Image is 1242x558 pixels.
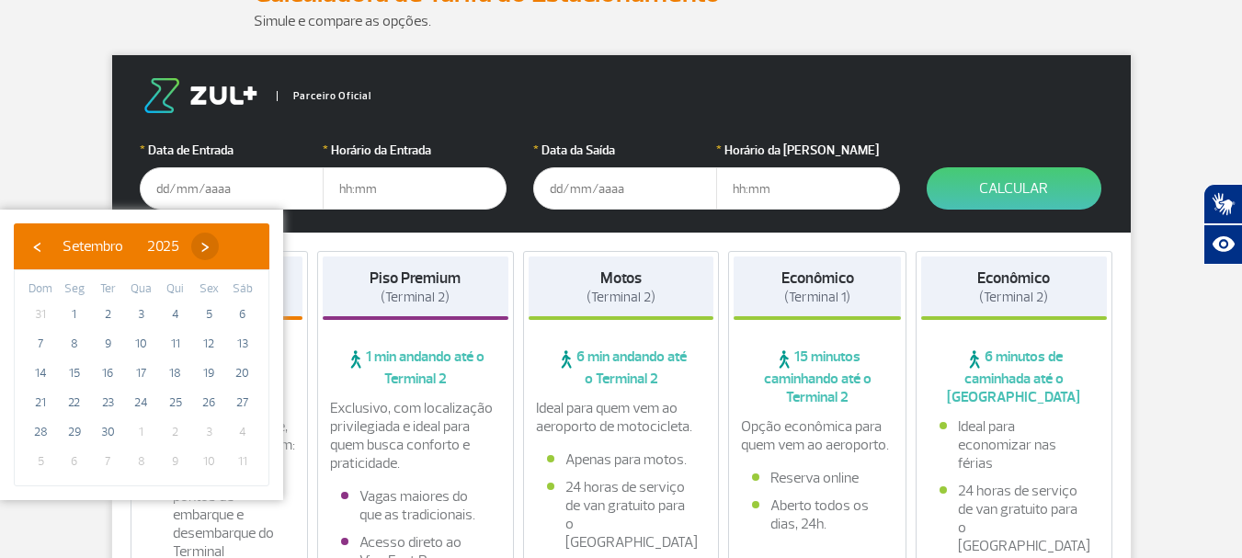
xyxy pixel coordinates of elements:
span: 2 [93,300,122,329]
p: Simule e compare as opções. [254,10,989,32]
span: 4 [228,417,257,447]
span: 4 [161,300,190,329]
th: weekday [192,279,226,300]
li: Apenas para motos. [547,450,696,469]
span: (Terminal 2) [587,289,655,306]
span: 25 [161,388,190,417]
span: 2025 [147,237,179,256]
span: 12 [194,329,223,359]
span: 28 [26,417,55,447]
span: 7 [26,329,55,359]
span: 15 [60,359,89,388]
p: Exclusivo, com localização privilegiada e ideal para quem busca conforto e praticidade. [330,399,501,473]
input: dd/mm/aaaa [533,167,717,210]
span: 16 [93,359,122,388]
input: hh:mm [716,167,900,210]
span: 26 [194,388,223,417]
span: 10 [194,447,223,476]
div: Plugin de acessibilidade da Hand Talk. [1203,184,1242,265]
li: Aberto todos os dias, 24h. [752,496,883,533]
strong: Econômico [781,268,854,288]
span: 22 [60,388,89,417]
span: (Terminal 2) [979,289,1048,306]
bs-datepicker-navigation-view: ​ ​ ​ [23,234,219,253]
th: weekday [24,279,58,300]
input: hh:mm [323,167,507,210]
li: Reserva online [752,469,883,487]
span: 23 [93,388,122,417]
span: 9 [93,329,122,359]
th: weekday [225,279,259,300]
strong: Motos [600,268,642,288]
span: 31 [26,300,55,329]
label: Horário da [PERSON_NAME] [716,141,900,160]
input: dd/mm/aaaa [140,167,324,210]
span: 6 [60,447,89,476]
button: › [191,233,219,260]
label: Data da Saída [533,141,717,160]
span: 7 [93,447,122,476]
th: weekday [158,279,192,300]
th: weekday [125,279,159,300]
span: 3 [127,300,156,329]
span: 3 [194,417,223,447]
strong: Piso Premium [370,268,461,288]
span: (Terminal 2) [381,289,450,306]
li: 24 horas de serviço de van gratuito para o [GEOGRAPHIC_DATA] [940,482,1088,555]
span: 8 [60,329,89,359]
button: Calcular [927,167,1101,210]
th: weekday [91,279,125,300]
span: 1 [60,300,89,329]
label: Data de Entrada [140,141,324,160]
span: 5 [26,447,55,476]
span: Setembro [63,237,123,256]
span: 11 [161,329,190,359]
span: 17 [127,359,156,388]
span: 29 [60,417,89,447]
button: Abrir tradutor de língua de sinais. [1203,184,1242,224]
strong: Econômico [977,268,1050,288]
span: 30 [93,417,122,447]
p: Opção econômica para quem vem ao aeroporto. [741,417,894,454]
span: Parceiro Oficial [277,91,371,101]
button: ‹ [23,233,51,260]
span: 5 [194,300,223,329]
span: (Terminal 1) [784,289,850,306]
span: 18 [161,359,190,388]
span: 10 [127,329,156,359]
button: Setembro [51,233,135,260]
label: Horário da Entrada [323,141,507,160]
li: Vagas maiores do que as tradicionais. [341,487,490,524]
span: 13 [228,329,257,359]
button: 2025 [135,233,191,260]
span: 9 [161,447,190,476]
span: 6 min andando até o Terminal 2 [529,347,714,388]
li: Ideal para economizar nas férias [940,417,1088,473]
span: 27 [228,388,257,417]
span: 24 [127,388,156,417]
img: logo-zul.png [140,78,261,113]
span: 11 [228,447,257,476]
button: Abrir recursos assistivos. [1203,224,1242,265]
span: 14 [26,359,55,388]
p: Ideal para quem vem ao aeroporto de motocicleta. [536,399,707,436]
span: 21 [26,388,55,417]
span: 6 minutos de caminhada até o [GEOGRAPHIC_DATA] [921,347,1107,406]
span: 1 min andando até o Terminal 2 [323,347,508,388]
li: 24 horas de serviço de van gratuito para o [GEOGRAPHIC_DATA] [547,478,696,552]
span: 19 [194,359,223,388]
span: 2 [161,417,190,447]
span: 20 [228,359,257,388]
span: 1 [127,417,156,447]
span: 15 minutos caminhando até o Terminal 2 [734,347,901,406]
th: weekday [58,279,92,300]
span: 8 [127,447,156,476]
span: 6 [228,300,257,329]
